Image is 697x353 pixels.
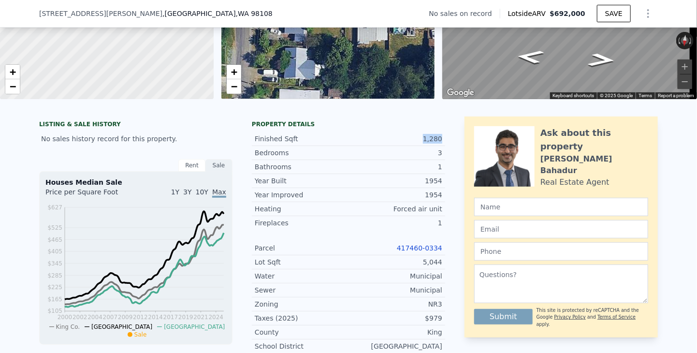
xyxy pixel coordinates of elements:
[255,148,348,158] div: Bedrooms
[39,130,232,147] div: No sales history record for this property.
[45,177,226,187] div: Houses Median Sale
[689,32,694,49] button: Rotate clockwise
[47,260,62,267] tspan: $345
[209,314,224,321] tspan: 2024
[134,331,147,338] span: Sale
[47,204,62,211] tspan: $627
[255,176,348,186] div: Year Built
[231,66,237,78] span: +
[474,198,648,216] input: Name
[255,243,348,253] div: Parcel
[255,204,348,214] div: Heating
[537,307,648,328] div: This site is protected by reCAPTCHA and the Google and apply.
[231,80,237,92] span: −
[205,159,232,172] div: Sale
[348,313,442,323] div: $979
[474,242,648,261] input: Phone
[47,224,62,231] tspan: $525
[73,314,87,321] tspan: 2002
[103,314,118,321] tspan: 2007
[348,176,442,186] div: 1954
[348,327,442,337] div: King
[148,314,163,321] tspan: 2014
[540,126,648,153] div: Ask about this property
[255,313,348,323] div: Taxes (2025)
[348,204,442,214] div: Forced air unit
[348,285,442,295] div: Municipal
[255,341,348,351] div: School District
[196,188,208,196] span: 10Y
[676,32,682,49] button: Rotate counterclockwise
[554,314,586,320] a: Privacy Policy
[445,87,477,99] a: Open this area in Google Maps (opens a new window)
[47,284,62,291] tspan: $225
[45,187,136,203] div: Price per Square Foot
[576,50,627,70] path: Go West, S Dawson St
[255,257,348,267] div: Lot Sqft
[678,74,692,89] button: Zoom out
[118,314,133,321] tspan: 2009
[348,162,442,172] div: 1
[255,190,348,200] div: Year Improved
[227,79,241,94] a: Zoom out
[348,341,442,351] div: [GEOGRAPHIC_DATA]
[552,92,594,99] button: Keyboard shortcuts
[348,271,442,281] div: Municipal
[639,93,652,98] a: Terms (opens in new tab)
[178,159,205,172] div: Rent
[255,285,348,295] div: Sewer
[597,314,636,320] a: Terms of Service
[397,244,442,252] a: 417460-0334
[39,120,232,130] div: LISTING & SALE HISTORY
[39,9,162,18] span: [STREET_ADDRESS][PERSON_NAME]
[658,93,694,98] a: Report a problem
[474,220,648,238] input: Email
[680,31,689,49] button: Reset the view
[163,314,178,321] tspan: 2017
[508,9,550,18] span: Lotside ARV
[162,9,273,18] span: , [GEOGRAPHIC_DATA]
[540,176,610,188] div: Real Estate Agent
[597,5,631,22] button: SAVE
[47,248,62,255] tspan: $405
[133,314,148,321] tspan: 2012
[212,188,226,198] span: Max
[183,188,191,196] span: 3Y
[252,120,445,128] div: Property details
[178,314,193,321] tspan: 2019
[348,299,442,309] div: NR3
[348,190,442,200] div: 1954
[236,10,273,17] span: , WA 98108
[58,314,73,321] tspan: 2000
[5,65,20,79] a: Zoom in
[56,324,80,330] span: King Co.
[5,79,20,94] a: Zoom out
[193,314,208,321] tspan: 2021
[47,272,62,279] tspan: $285
[348,148,442,158] div: 3
[678,59,692,74] button: Zoom in
[255,134,348,144] div: Finished Sqft
[10,80,16,92] span: −
[91,324,152,330] span: [GEOGRAPHIC_DATA]
[348,134,442,144] div: 1,280
[47,296,62,303] tspan: $165
[474,309,533,324] button: Submit
[255,327,348,337] div: County
[600,93,633,98] span: © 2025 Google
[47,308,62,315] tspan: $105
[255,162,348,172] div: Bathrooms
[505,47,556,67] path: Go East, S Dawson St
[255,271,348,281] div: Water
[227,65,241,79] a: Zoom in
[348,218,442,228] div: 1
[164,324,225,330] span: [GEOGRAPHIC_DATA]
[255,218,348,228] div: Fireplaces
[47,236,62,243] tspan: $465
[540,153,648,176] div: [PERSON_NAME] Bahadur
[445,87,477,99] img: Google
[639,4,658,23] button: Show Options
[87,314,102,321] tspan: 2004
[255,299,348,309] div: Zoning
[429,9,500,18] div: No sales on record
